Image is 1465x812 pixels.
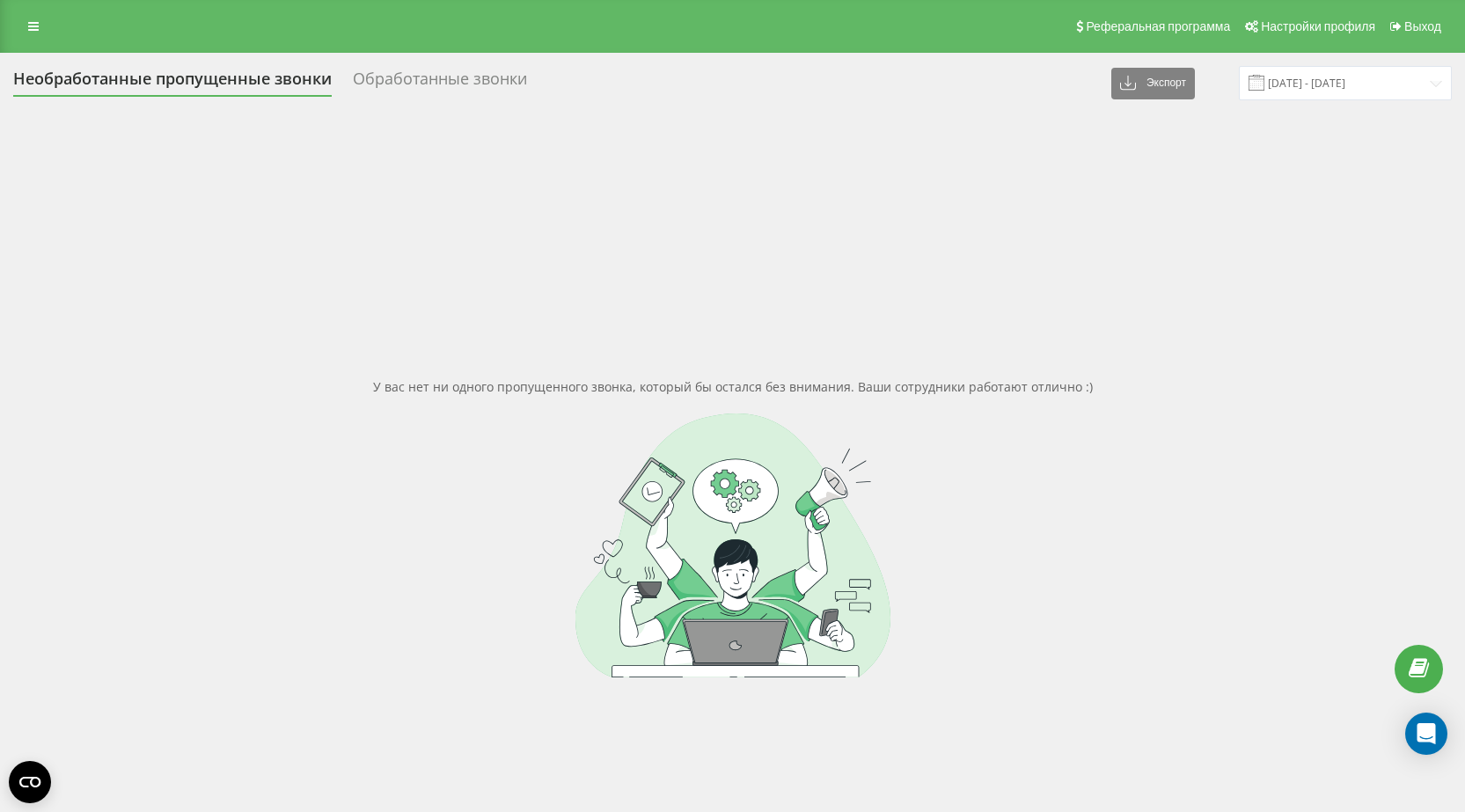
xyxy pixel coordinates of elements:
[1405,713,1447,755] div: Open Intercom Messenger
[9,761,51,803] button: Open CMP widget
[13,69,332,97] div: Необработанные пропущенные звонки
[1261,19,1375,33] span: Настройки профиля
[1111,68,1195,99] button: Экспорт
[1404,19,1441,33] span: Выход
[1086,19,1230,33] span: Реферальная программа
[353,69,527,97] div: Обработанные звонки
